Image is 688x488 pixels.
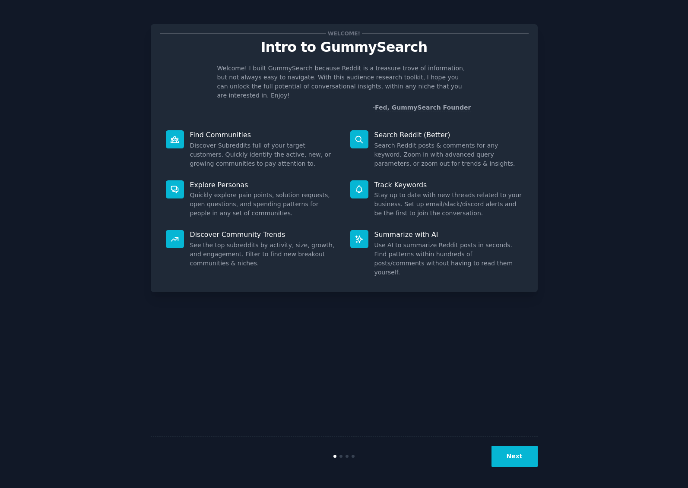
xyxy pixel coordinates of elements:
[160,40,529,55] p: Intro to GummySearch
[190,130,338,139] p: Find Communities
[373,103,471,112] div: -
[190,191,338,218] dd: Quickly explore pain points, solution requests, open questions, and spending patterns for people ...
[374,141,523,168] dd: Search Reddit posts & comments for any keyword. Zoom in with advanced query parameters, or zoom o...
[374,241,523,277] dd: Use AI to summarize Reddit posts in seconds. Find patterns within hundreds of posts/comments with...
[374,180,523,189] p: Track Keywords
[190,230,338,239] p: Discover Community Trends
[190,141,338,168] dd: Discover Subreddits full of your target customers. Quickly identify the active, new, or growing c...
[374,130,523,139] p: Search Reddit (Better)
[374,191,523,218] dd: Stay up to date with new threads related to your business. Set up email/slack/discord alerts and ...
[217,64,471,100] p: Welcome! I built GummySearch because Reddit is a treasure trove of information, but not always ea...
[491,446,538,467] button: Next
[375,104,471,111] a: Fed, GummySearch Founder
[326,29,361,38] span: Welcome!
[374,230,523,239] p: Summarize with AI
[190,241,338,268] dd: See the top subreddits by activity, size, growth, and engagement. Filter to find new breakout com...
[190,180,338,189] p: Explore Personas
